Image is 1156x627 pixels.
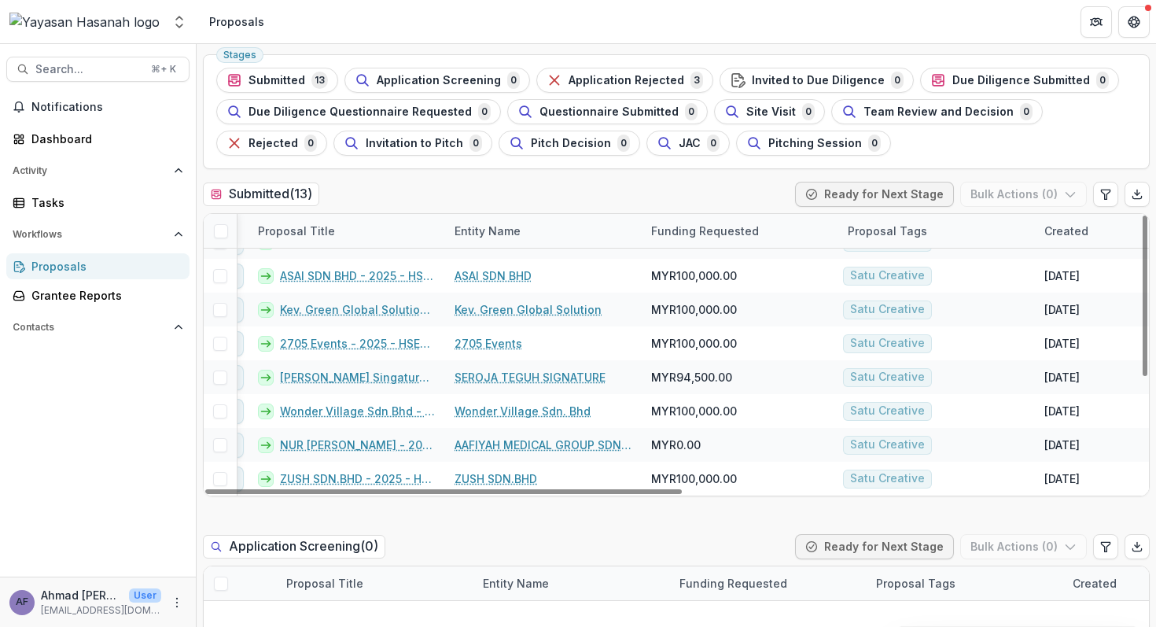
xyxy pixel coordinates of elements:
img: Yayasan Hasanah logo [9,13,160,31]
button: Get Help [1118,6,1150,38]
div: Ahmad Afif Fahmi Ahmad Faizal [16,597,28,607]
button: Invitation to Pitch0 [333,131,492,156]
div: Funding Requested [642,223,768,239]
span: MYR94,500.00 [651,369,732,385]
div: Grantee Reports [31,287,177,304]
div: [DATE] [1044,301,1080,318]
span: MYR100,000.00 [651,335,737,352]
span: Notifications [31,101,183,114]
button: Search... [6,57,190,82]
span: JAC [679,137,701,150]
div: Funding Requested [642,214,838,248]
div: Entity Name [473,566,670,600]
div: Proposals [209,13,264,30]
span: Pitching Session [768,137,862,150]
div: Funding Requested [670,566,867,600]
div: Funding Requested [670,575,797,592]
div: Entity Name [445,214,642,248]
button: Due Diligence Questionnaire Requested0 [216,99,501,124]
span: Pitch Decision [531,137,611,150]
span: 0 [478,103,491,120]
div: Proposal Tags [838,223,937,239]
button: Team Review and Decision0 [831,99,1043,124]
a: ZUSH SDN.BHD - 2025 - HSEF2025 - Satu Creative [280,470,436,487]
button: Bulk Actions (0) [960,534,1087,559]
div: Tasks [31,194,177,211]
span: Application Screening [377,74,501,87]
button: JAC0 [646,131,730,156]
div: [DATE] [1044,437,1080,453]
button: Ready for Next Stage [795,534,954,559]
a: [PERSON_NAME] Singature - 2025 - HSEF2025 - Satu Creative [280,369,436,385]
button: Ready for Next Stage [795,182,954,207]
span: Application Rejected [569,74,684,87]
a: ZUSH SDN.BHD [455,470,537,487]
button: Due Diligence Submitted0 [920,68,1119,93]
h2: Application Screening ( 0 ) [203,535,385,558]
button: Application Screening0 [344,68,530,93]
div: Proposal Title [249,214,445,248]
span: 0 [469,135,482,152]
a: ASAI SDN BHD - 2025 - HSEF2025 - Satu Creative [280,267,436,284]
span: Rejected [249,137,298,150]
a: Wonder Village Sdn. Bhd [455,403,591,419]
div: Proposal Title [277,566,473,600]
button: Open entity switcher [168,6,190,38]
button: Open Contacts [6,315,190,340]
div: Dashboard [31,131,177,147]
a: 2705 Events - 2025 - HSEF2025 - Satu Creative [280,335,436,352]
p: Ahmad [PERSON_NAME] [PERSON_NAME] [41,587,123,603]
a: Proposals [6,253,190,279]
button: Pitch Decision0 [499,131,640,156]
span: MYR0.00 [651,437,701,453]
button: Site Visit0 [714,99,825,124]
a: NUR [PERSON_NAME] - 2025 - HSEF2025 - Satu Creative [280,437,436,453]
span: Workflows [13,229,168,240]
span: 0 [868,135,881,152]
a: Wonder Village Sdn Bhd - 2025 - HSEF2025 - Satu Creative [280,403,436,419]
button: Bulk Actions (0) [960,182,1087,207]
span: Activity [13,165,168,176]
span: 0 [507,72,520,89]
nav: breadcrumb [203,10,271,33]
span: Stages [223,50,256,61]
span: 0 [891,72,904,89]
div: Proposal Tags [838,214,1035,248]
div: Proposal Title [249,223,344,239]
span: Team Review and Decision [863,105,1014,119]
button: Application Rejected3 [536,68,713,93]
span: MYR100,000.00 [651,470,737,487]
button: Pitching Session0 [736,131,891,156]
div: Proposal Tags [867,575,965,592]
div: Entity Name [473,575,558,592]
button: Notifications [6,94,190,120]
span: Due Diligence Submitted [952,74,1090,87]
div: Proposal Tags [867,566,1063,600]
button: Submitted13 [216,68,338,93]
span: Invitation to Pitch [366,137,463,150]
span: 0 [707,135,720,152]
span: 13 [311,72,328,89]
span: 0 [1096,72,1109,89]
button: More [168,593,186,612]
span: Search... [35,63,142,76]
div: [DATE] [1044,267,1080,284]
div: Created [1035,223,1098,239]
span: 0 [617,135,630,152]
button: Edit table settings [1093,534,1118,559]
span: Due Diligence Questionnaire Requested [249,105,472,119]
div: [DATE] [1044,335,1080,352]
a: AAFIYAH MEDICAL GROUP SDN BHD [455,437,632,453]
span: Site Visit [746,105,796,119]
a: Dashboard [6,126,190,152]
span: 3 [690,72,703,89]
span: MYR100,000.00 [651,267,737,284]
a: Kev. Green Global Solution - HSEF2025 - Satu Creative [280,301,436,318]
a: 2705 Events [455,335,522,352]
div: Created [1063,575,1126,592]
